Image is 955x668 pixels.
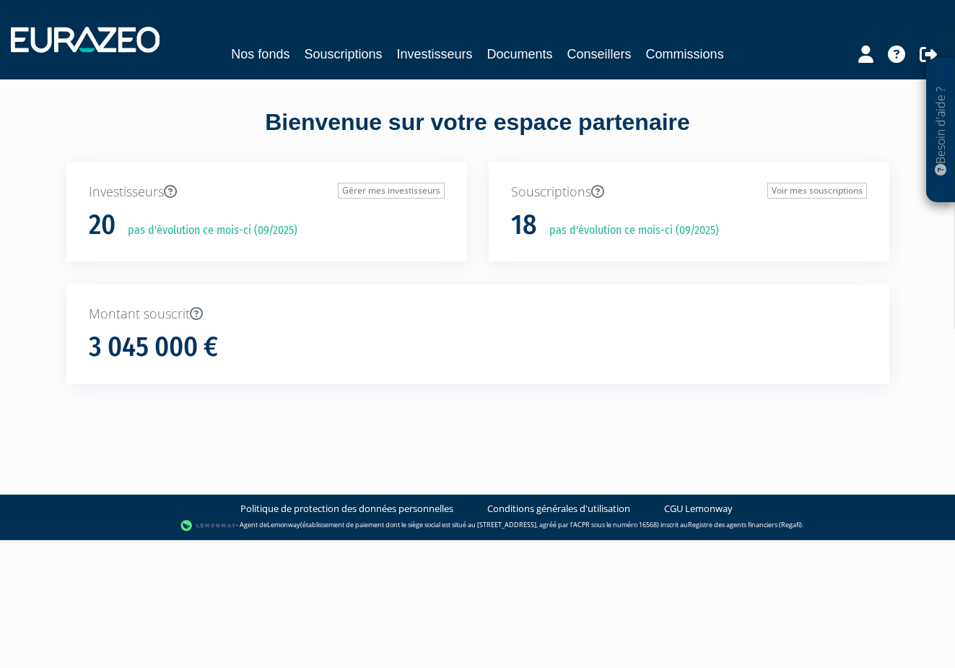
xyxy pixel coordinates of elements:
[56,106,900,162] div: Bienvenue sur votre espace partenaire
[118,222,297,239] p: pas d'évolution ce mois-ci (09/2025)
[767,183,867,199] a: Voir mes souscriptions
[180,519,236,533] img: logo-lemonway.png
[338,183,445,199] a: Gérer mes investisseurs
[487,502,630,516] a: Conditions générales d'utilisation
[89,305,867,324] p: Montant souscrit
[89,210,115,240] h1: 20
[688,520,802,529] a: Registre des agents financiers (Regafi)
[511,210,537,240] h1: 18
[14,519,941,533] div: - Agent de (établissement de paiement dont le siège social est situé au [STREET_ADDRESS], agréé p...
[933,66,949,196] p: Besoin d'aide ?
[487,44,553,64] a: Documents
[11,27,160,53] img: 1732889491-logotype_eurazeo_blanc_rvb.png
[567,44,632,64] a: Conseillers
[267,520,300,529] a: Lemonway
[646,44,724,64] a: Commissions
[304,44,382,64] a: Souscriptions
[89,332,218,363] h1: 3 045 000 €
[89,183,445,201] p: Investisseurs
[539,222,719,239] p: pas d'évolution ce mois-ci (09/2025)
[396,44,472,64] a: Investisseurs
[664,502,733,516] a: CGU Lemonway
[511,183,867,201] p: Souscriptions
[231,44,289,64] a: Nos fonds
[240,502,453,516] a: Politique de protection des données personnelles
